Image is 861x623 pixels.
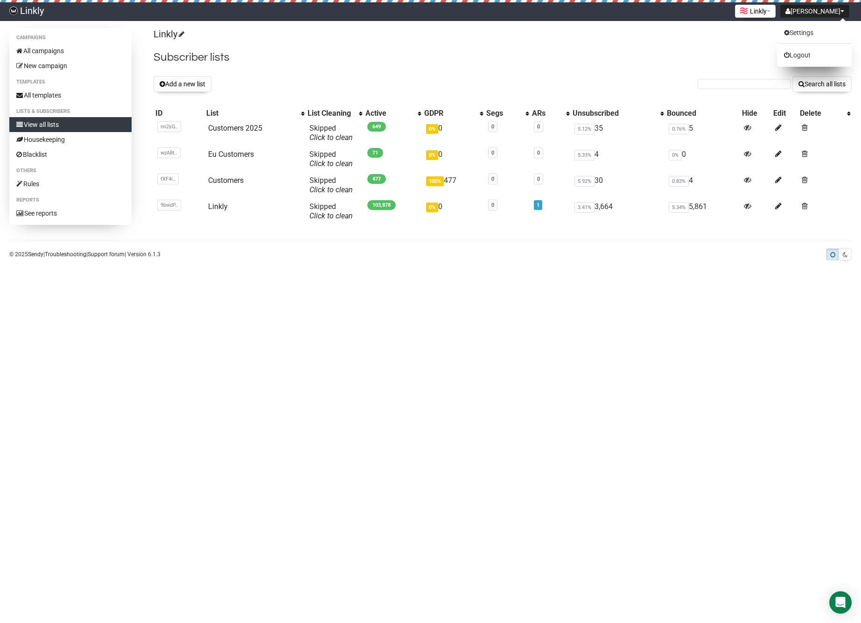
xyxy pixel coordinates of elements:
[9,195,132,206] li: Reports
[367,122,386,132] span: 649
[9,77,132,88] li: Templates
[422,107,484,120] th: GDPR: No sort applied, activate to apply an ascending sort
[574,150,595,161] span: 5.33%
[532,109,561,118] div: ARs
[484,107,530,120] th: Segs: No sort applied, activate to apply an ascending sort
[309,133,353,142] a: Click to clean
[574,176,595,187] span: 5.92%
[9,106,132,117] li: Lists & subscribers
[157,200,181,210] span: 9bwdP..
[669,202,689,213] span: 5.34%
[306,107,364,120] th: List Cleaning: No sort applied, activate to apply an ascending sort
[669,150,682,161] span: 0%
[9,176,132,191] a: Rules
[9,88,132,103] a: All templates
[491,176,494,182] a: 0
[45,251,86,258] a: Troubleshooting
[208,124,262,133] a: Customers 2025
[773,109,796,118] div: Edit
[9,7,18,15] img: 57a56988a6c8821a8b9572b59b5bf67f
[204,107,305,120] th: List: No sort applied, activate to apply an ascending sort
[9,32,132,43] li: Campaigns
[537,150,540,156] a: 0
[735,5,776,18] button: Linkly
[571,172,665,198] td: 30
[309,202,353,220] span: Skipped
[574,124,595,134] span: 5.12%
[154,49,852,66] h2: Subscriber lists
[665,107,740,120] th: Bounced: No sort applied, sorting is disabled
[208,176,244,185] a: Customers
[798,107,852,120] th: Delete: No sort applied, activate to apply an ascending sort
[157,121,181,132] span: nn2sG..
[740,107,771,120] th: Hide: No sort applied, sorting is disabled
[491,150,494,156] a: 0
[665,172,740,198] td: 4
[9,43,132,58] a: All campaigns
[771,107,798,120] th: Edit: No sort applied, sorting is disabled
[28,251,43,258] a: Sendy
[426,176,444,186] span: 100%
[208,202,228,211] a: Linkly
[9,132,132,147] a: Housekeeping
[667,109,738,118] div: Bounced
[426,150,438,160] span: 0%
[9,58,132,73] a: New campaign
[422,172,484,198] td: 477
[574,202,595,213] span: 3.41%
[665,146,740,172] td: 0
[800,109,842,118] div: Delete
[157,174,179,184] span: fXF4i..
[780,5,849,18] button: [PERSON_NAME]
[537,124,540,130] a: 0
[309,124,353,142] span: Skipped
[154,28,183,40] a: Linkly
[309,185,353,194] a: Click to clean
[537,176,540,182] a: 0
[426,203,438,212] span: 0%
[740,7,748,14] img: 1.png
[88,251,125,258] a: Support forum
[792,76,852,92] button: Search all lists
[365,109,413,118] div: Active
[424,109,475,118] div: GDPR
[367,148,383,158] span: 71
[9,147,132,162] a: Blacklist
[9,206,132,221] a: See reports
[665,198,740,224] td: 5,861
[573,109,656,118] div: Unsubscribed
[309,150,353,168] span: Skipped
[491,124,494,130] a: 0
[669,124,689,134] span: 0.76%
[309,176,353,194] span: Skipped
[777,48,852,62] a: Logout
[208,150,254,159] a: Eu Customers
[571,198,665,224] td: 3,664
[537,202,539,208] a: 1
[9,117,132,132] a: View all lists
[154,107,205,120] th: ID: No sort applied, sorting is disabled
[367,200,396,210] span: 103,878
[742,109,770,118] div: Hide
[665,120,740,146] td: 5
[777,26,852,40] a: Settings
[154,76,211,92] button: Add a new list
[157,147,181,158] span: wzA8t..
[422,198,484,224] td: 0
[829,591,852,614] div: Open Intercom Messenger
[426,124,438,134] span: 0%
[309,211,353,220] a: Click to clean
[206,109,296,118] div: List
[308,109,354,118] div: List Cleaning
[309,159,353,168] a: Click to clean
[422,146,484,172] td: 0
[669,176,689,187] span: 0.83%
[571,146,665,172] td: 4
[364,107,422,120] th: Active: No sort applied, activate to apply an ascending sort
[155,109,203,118] div: ID
[571,107,665,120] th: Unsubscribed: No sort applied, activate to apply an ascending sort
[491,202,494,208] a: 0
[9,165,132,176] li: Others
[486,109,521,118] div: Segs
[530,107,571,120] th: ARs: No sort applied, activate to apply an ascending sort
